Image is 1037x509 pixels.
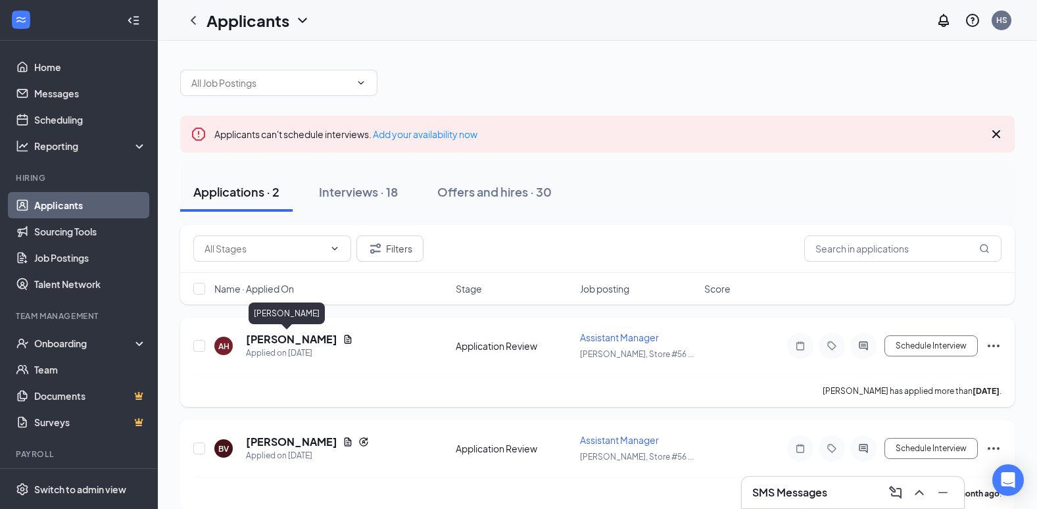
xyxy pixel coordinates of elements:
[580,349,694,359] span: [PERSON_NAME], Store #56 ...
[965,12,980,28] svg: QuestionInfo
[343,437,353,447] svg: Document
[437,183,552,200] div: Offers and hires · 30
[823,385,1001,397] p: [PERSON_NAME] has applied more than .
[885,482,906,503] button: ComposeMessage
[246,347,353,360] div: Applied on [DATE]
[373,128,477,140] a: Add your availability now
[752,485,827,500] h3: SMS Messages
[936,12,952,28] svg: Notifications
[14,13,28,26] svg: WorkstreamLogo
[824,341,840,351] svg: Tag
[356,78,366,88] svg: ChevronDown
[704,282,731,295] span: Score
[804,235,1001,262] input: Search in applications
[34,409,147,435] a: SurveysCrown
[34,337,135,350] div: Onboarding
[34,356,147,383] a: Team
[580,331,659,343] span: Assistant Manager
[34,218,147,245] a: Sourcing Tools
[246,332,337,347] h5: [PERSON_NAME]
[34,192,147,218] a: Applicants
[246,449,369,462] div: Applied on [DATE]
[856,443,871,454] svg: ActiveChat
[16,310,144,322] div: Team Management
[996,14,1007,26] div: HS
[973,386,1000,396] b: [DATE]
[249,303,325,324] div: [PERSON_NAME]
[214,128,477,140] span: Applicants can't schedule interviews.
[456,442,572,455] div: Application Review
[16,483,29,496] svg: Settings
[932,482,953,503] button: Minimize
[34,483,126,496] div: Switch to admin view
[792,341,808,351] svg: Note
[580,452,694,462] span: [PERSON_NAME], Store #56 ...
[319,183,398,200] div: Interviews · 18
[935,485,951,500] svg: Minimize
[329,243,340,254] svg: ChevronDown
[295,12,310,28] svg: ChevronDown
[206,9,289,32] h1: Applicants
[824,443,840,454] svg: Tag
[884,438,978,459] button: Schedule Interview
[16,172,144,183] div: Hiring
[979,243,990,254] svg: MagnifyingGlass
[34,107,147,133] a: Scheduling
[205,241,324,256] input: All Stages
[34,139,147,153] div: Reporting
[580,434,659,446] span: Assistant Manager
[34,54,147,80] a: Home
[191,76,350,90] input: All Job Postings
[884,335,978,356] button: Schedule Interview
[888,485,904,500] svg: ComposeMessage
[218,443,229,454] div: BV
[34,80,147,107] a: Messages
[986,338,1001,354] svg: Ellipses
[992,464,1024,496] div: Open Intercom Messenger
[34,271,147,297] a: Talent Network
[456,339,572,352] div: Application Review
[193,183,279,200] div: Applications · 2
[580,282,629,295] span: Job posting
[16,139,29,153] svg: Analysis
[127,14,140,27] svg: Collapse
[986,441,1001,456] svg: Ellipses
[343,334,353,345] svg: Document
[191,126,206,142] svg: Error
[185,12,201,28] svg: ChevronLeft
[356,235,423,262] button: Filter Filters
[792,443,808,454] svg: Note
[246,435,337,449] h5: [PERSON_NAME]
[218,341,229,352] div: AH
[952,489,1000,498] b: a month ago
[988,126,1004,142] svg: Cross
[16,448,144,460] div: Payroll
[34,245,147,271] a: Job Postings
[368,241,383,256] svg: Filter
[911,485,927,500] svg: ChevronUp
[456,282,482,295] span: Stage
[909,482,930,503] button: ChevronUp
[16,337,29,350] svg: UserCheck
[856,341,871,351] svg: ActiveChat
[34,383,147,409] a: DocumentsCrown
[214,282,294,295] span: Name · Applied On
[358,437,369,447] svg: Reapply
